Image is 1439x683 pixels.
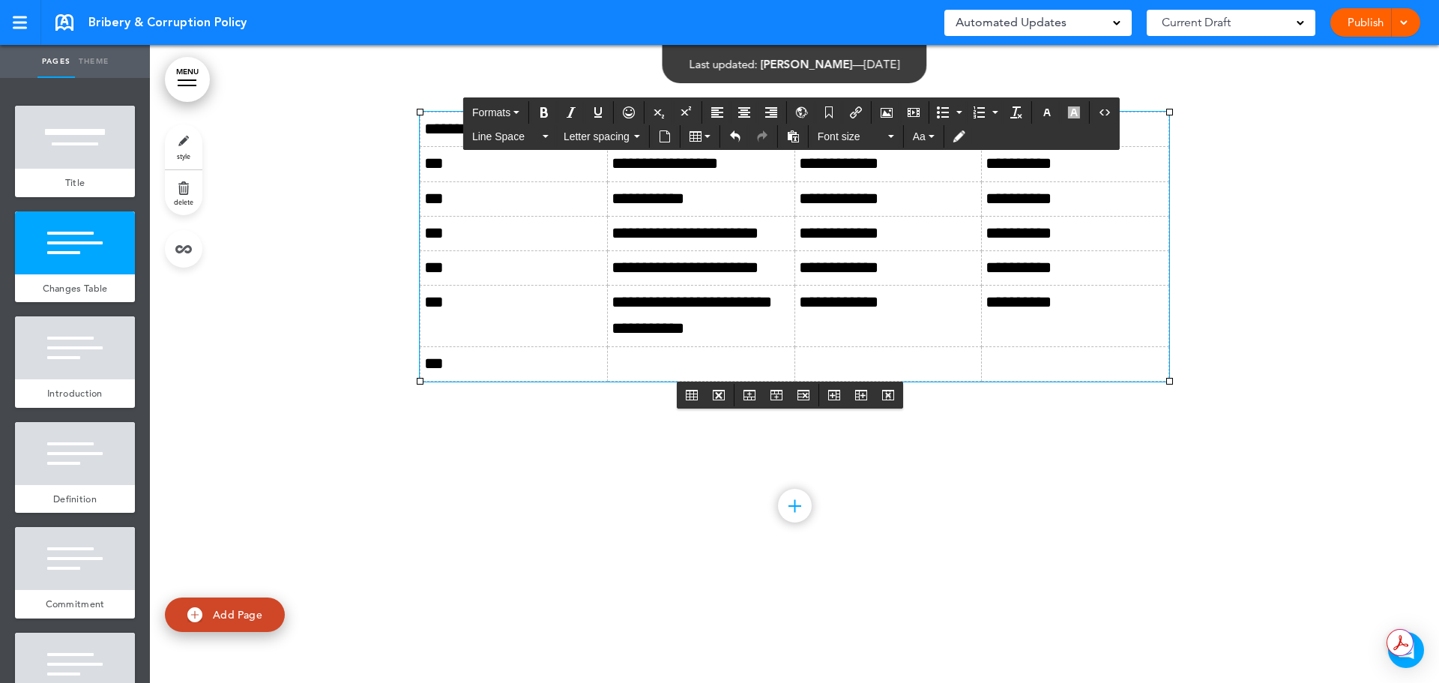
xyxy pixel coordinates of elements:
div: Insert/edit media [901,101,926,124]
div: Inline toolbar [677,382,903,409]
div: Source code [1092,101,1117,124]
span: Current Draft [1162,12,1231,33]
span: Definition [53,493,97,505]
div: Insert row before [737,384,762,406]
span: Line Space [472,129,540,144]
span: Font size [818,129,885,144]
div: Subscript [647,101,672,124]
span: Add Page [213,608,262,622]
a: style [165,124,202,169]
div: Redo [749,125,775,148]
a: Commitment [15,590,135,619]
div: Toggle Tracking Changes [947,125,972,148]
div: Anchor [816,101,842,124]
div: Numbered list [968,101,1002,124]
div: Insert/Edit global anchor link [789,101,815,124]
div: Delete row [791,384,816,406]
div: Align center [731,101,757,124]
div: Insert/edit airmason link [843,101,869,124]
span: Formats [472,106,510,118]
div: Italic [558,101,584,124]
div: Insert row after [764,384,789,406]
img: add.svg [187,607,202,622]
span: Title [65,176,85,189]
a: Pages [37,45,75,78]
div: Undo [722,125,748,148]
a: Add Page [165,598,285,633]
div: Insert column before [821,384,847,406]
span: Aa [913,130,926,142]
a: delete [165,170,202,215]
a: Theme [75,45,112,78]
span: Automated Updates [956,12,1067,33]
a: MENU [165,57,210,102]
div: Clear formatting [1004,101,1029,124]
span: delete [174,197,193,206]
div: Table properties [679,384,705,406]
span: Letter spacing [564,129,631,144]
div: Align left [705,101,730,124]
a: Introduction [15,379,135,408]
a: Changes Table [15,274,135,303]
span: Introduction [47,387,103,400]
div: — [690,58,900,70]
div: Insert document [652,125,678,148]
span: Bribery & Corruption Policy [88,14,247,31]
span: Commitment [46,598,105,610]
div: Insert column after [848,384,874,406]
div: Delete table [706,384,731,406]
div: Underline [585,101,611,124]
div: Paste as text [780,125,806,148]
a: Title [15,169,135,197]
div: Delete column [875,384,901,406]
span: Changes Table [43,282,108,295]
span: Last updated: [690,57,758,71]
div: Align right [758,101,784,124]
div: Airmason image [874,101,899,124]
a: Publish [1342,8,1389,37]
span: style [177,151,190,160]
a: Definition [15,485,135,514]
span: [DATE] [864,57,900,71]
div: Superscript [674,101,699,124]
div: Bold [531,101,557,124]
div: Bullet list [932,101,966,124]
span: [PERSON_NAME] [761,57,853,71]
div: Table [683,125,717,148]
